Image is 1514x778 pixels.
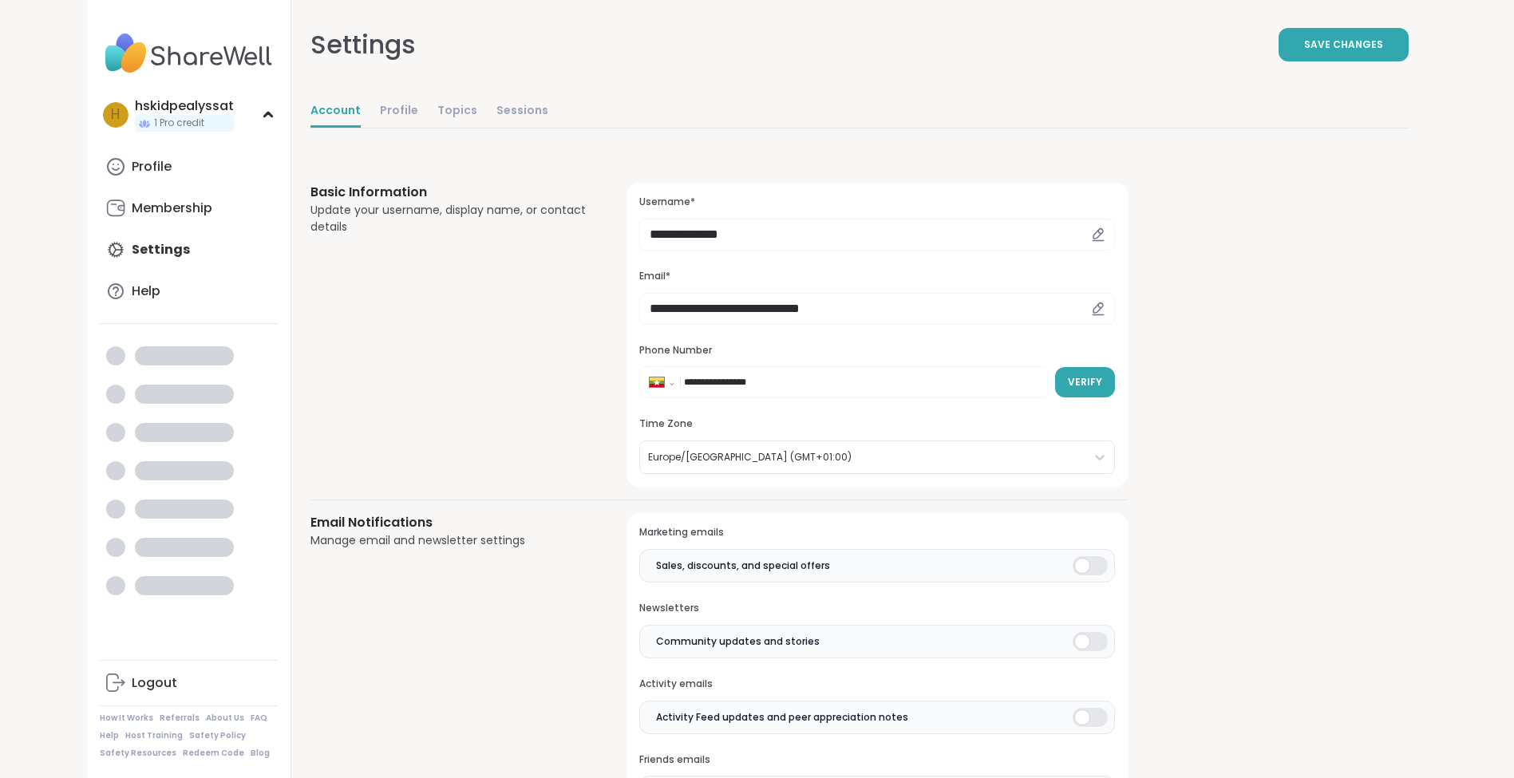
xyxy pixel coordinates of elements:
a: Profile [100,148,278,186]
div: Membership [132,199,212,217]
a: Sessions [496,96,548,128]
h3: Activity emails [639,677,1114,691]
a: Blog [251,748,270,759]
span: Verify [1068,375,1102,389]
span: Activity Feed updates and peer appreciation notes [656,710,908,725]
div: Settings [310,26,416,64]
a: How It Works [100,713,153,724]
a: FAQ [251,713,267,724]
a: Safety Resources [100,748,176,759]
a: Help [100,730,119,741]
h3: Marketing emails [639,526,1114,539]
a: Topics [437,96,477,128]
h3: Time Zone [639,417,1114,431]
h3: Email Notifications [310,513,589,532]
h3: Username* [639,195,1114,209]
a: About Us [206,713,244,724]
a: Logout [100,664,278,702]
div: Update your username, display name, or contact details [310,202,589,235]
img: ShareWell Nav Logo [100,26,278,81]
div: Profile [132,158,172,176]
button: Verify [1055,367,1115,397]
a: Account [310,96,361,128]
a: Help [100,272,278,310]
h3: Email* [639,270,1114,283]
h3: Basic Information [310,183,589,202]
h3: Newsletters [639,602,1114,615]
div: hskidpealyssat [135,97,234,115]
div: Logout [132,674,177,692]
span: 1 Pro credit [154,117,204,130]
a: Referrals [160,713,200,724]
div: Help [132,282,160,300]
h3: Phone Number [639,344,1114,357]
span: Community updates and stories [656,634,820,649]
a: Profile [380,96,418,128]
button: Save Changes [1279,28,1409,61]
a: Redeem Code [183,748,244,759]
a: Safety Policy [189,730,246,741]
a: Host Training [125,730,183,741]
span: h [111,105,120,125]
a: Membership [100,189,278,227]
span: Save Changes [1304,38,1383,52]
span: Sales, discounts, and special offers [656,559,830,573]
h3: Friends emails [639,753,1114,767]
div: Manage email and newsletter settings [310,532,589,549]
